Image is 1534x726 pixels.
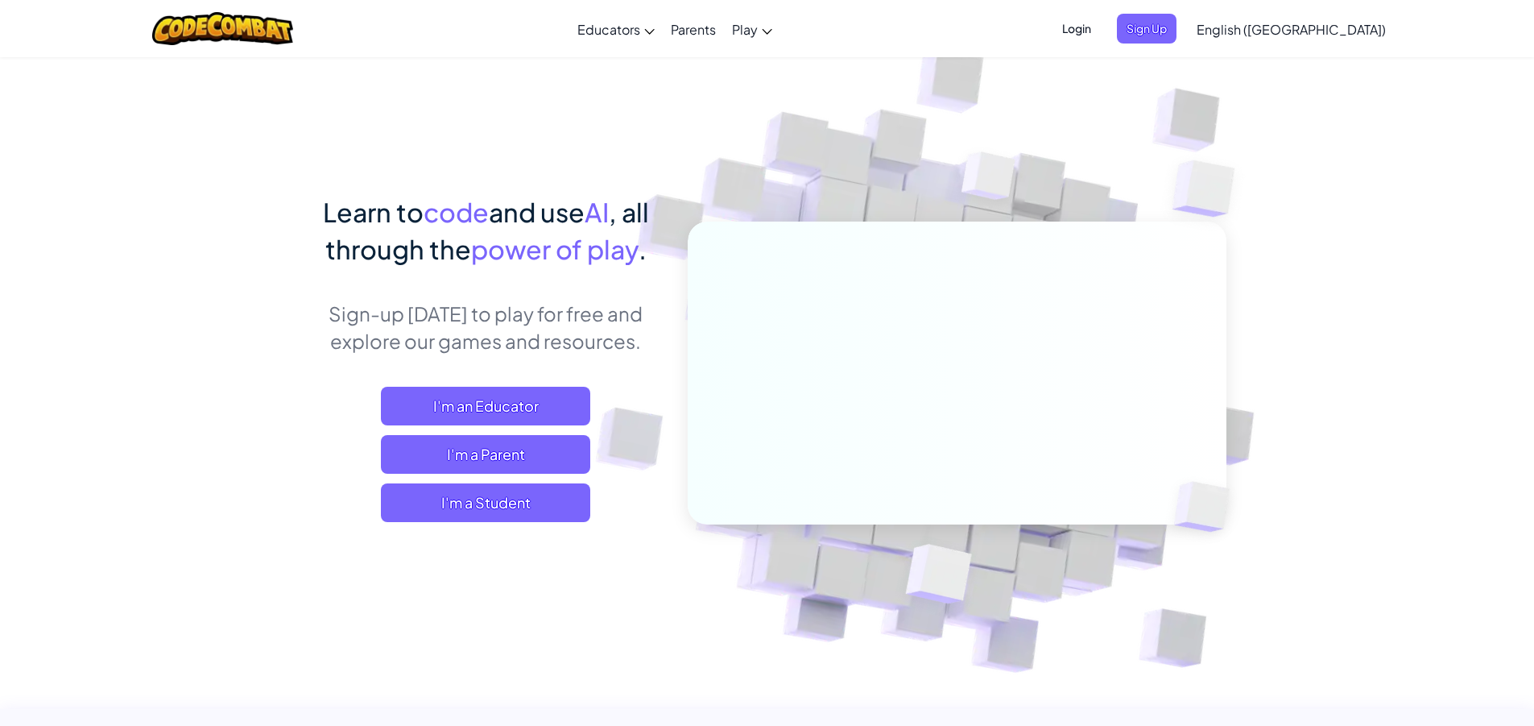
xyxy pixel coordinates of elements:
[1147,448,1267,566] img: Overlap cubes
[866,510,1010,644] img: Overlap cubes
[639,233,647,265] span: .
[724,7,780,51] a: Play
[931,120,1047,240] img: Overlap cubes
[663,7,724,51] a: Parents
[585,196,609,228] span: AI
[1140,121,1280,257] img: Overlap cubes
[577,21,640,38] span: Educators
[471,233,639,265] span: power of play
[381,435,590,474] a: I'm a Parent
[569,7,663,51] a: Educators
[381,483,590,522] button: I'm a Student
[152,12,293,45] img: CodeCombat logo
[381,387,590,425] a: I'm an Educator
[323,196,424,228] span: Learn to
[424,196,489,228] span: code
[1052,14,1101,44] button: Login
[1189,7,1394,51] a: English ([GEOGRAPHIC_DATA])
[489,196,585,228] span: and use
[308,300,664,355] p: Sign-up [DATE] to play for free and explore our games and resources.
[1117,14,1176,44] button: Sign Up
[732,21,758,38] span: Play
[1197,21,1386,38] span: English ([GEOGRAPHIC_DATA])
